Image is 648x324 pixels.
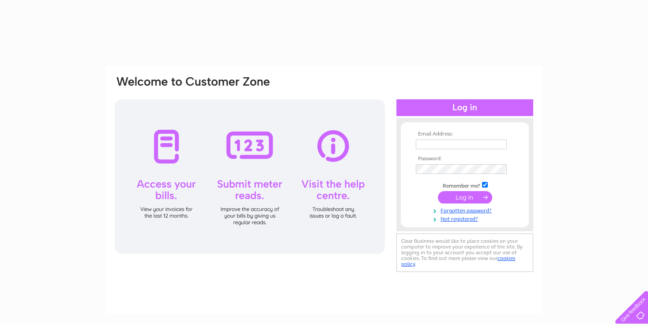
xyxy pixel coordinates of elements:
th: Email Address: [414,131,516,137]
a: Forgotten password? [416,206,516,214]
div: Clear Business would like to place cookies on your computer to improve your experience of the sit... [396,234,533,272]
a: Not registered? [416,214,516,222]
th: Password: [414,156,516,162]
a: cookies policy [401,255,515,267]
td: Remember me? [414,181,516,189]
input: Submit [438,191,492,203]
